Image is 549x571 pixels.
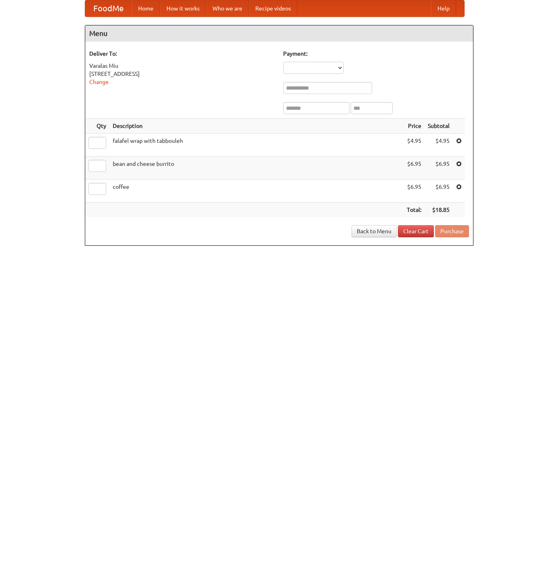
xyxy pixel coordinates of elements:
td: $6.95 [425,180,453,203]
a: Home [132,0,160,17]
a: Change [89,79,109,85]
h4: Menu [85,25,473,42]
td: coffee [109,180,404,203]
th: Price [404,119,425,134]
a: How it works [160,0,206,17]
a: Recipe videos [249,0,297,17]
button: Purchase [435,225,469,237]
a: Clear Cart [398,225,434,237]
div: [STREET_ADDRESS] [89,70,275,78]
td: $4.95 [404,134,425,157]
td: $6.95 [404,157,425,180]
a: FoodMe [85,0,132,17]
th: Qty [85,119,109,134]
td: $6.95 [404,180,425,203]
a: Back to Menu [351,225,397,237]
h5: Deliver To: [89,50,275,58]
th: $18.85 [425,203,453,218]
td: $6.95 [425,157,453,180]
a: Who we are [206,0,249,17]
a: Help [431,0,456,17]
th: Total: [404,203,425,218]
td: bean and cheese burrito [109,157,404,180]
h5: Payment: [283,50,469,58]
td: falafel wrap with tabbouleh [109,134,404,157]
th: Description [109,119,404,134]
div: Varalas Miu [89,62,275,70]
th: Subtotal [425,119,453,134]
td: $4.95 [425,134,453,157]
